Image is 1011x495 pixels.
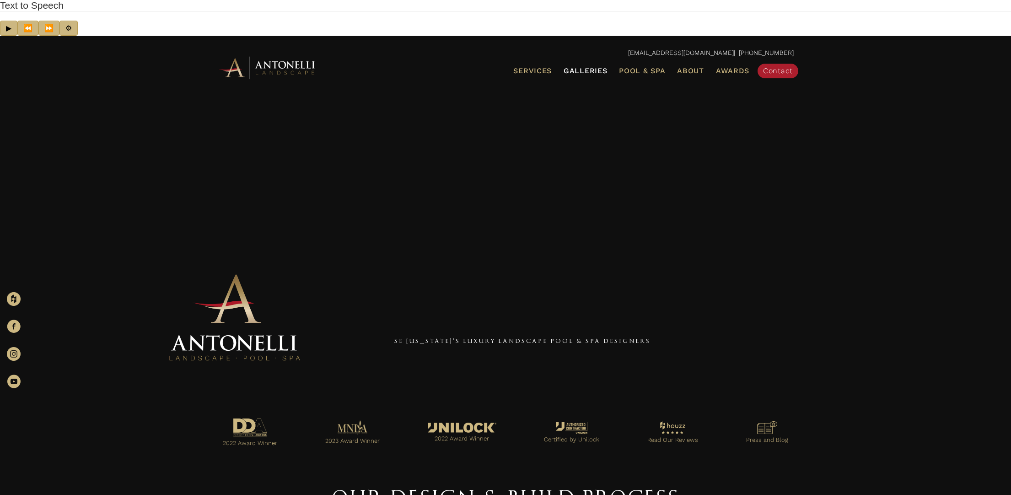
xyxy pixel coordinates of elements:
button: Settings [59,21,78,36]
button: Forward [38,21,59,36]
span: Pool & Spa [619,66,665,75]
a: Pool & Spa [615,65,669,77]
span: Galleries [564,66,607,75]
a: Go to https://antonellilandscape.com/press-media/ [731,419,803,448]
a: Go to https://www.houzz.com/professionals/landscape-architects-and-landscape-designers/antonelli-... [633,419,713,448]
a: About [673,65,708,77]
a: SE [US_STATE]'s Luxury Landscape Pool & Spa Designers [394,337,651,344]
a: Galleries [560,65,611,77]
img: Antonelli Horizontal Logo [217,55,318,80]
span: Awards [716,66,749,75]
span: About [677,67,704,75]
img: Antonelli Stacked Logo [166,271,303,365]
a: Go to https://antonellilandscape.com/pool-and-spa/executive-sweet/ [208,416,292,451]
img: Houzz [7,292,21,306]
span: Contact [763,66,793,75]
p: | [PHONE_NUMBER] [217,47,794,59]
a: [EMAIL_ADDRESS][DOMAIN_NAME] [628,49,734,56]
a: Services [510,65,555,77]
span: Services [513,67,552,75]
a: Go to https://antonellilandscape.com/pool-and-spa/dont-stop-believing/ [311,418,395,449]
button: Previous [17,21,38,36]
a: Contact [758,64,798,78]
a: Awards [712,65,753,77]
a: Go to https://antonellilandscape.com/featured-projects/the-white-house/ [413,420,511,446]
a: Go to https://antonellilandscape.com/unilock-authorized-contractor/ [529,420,614,448]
